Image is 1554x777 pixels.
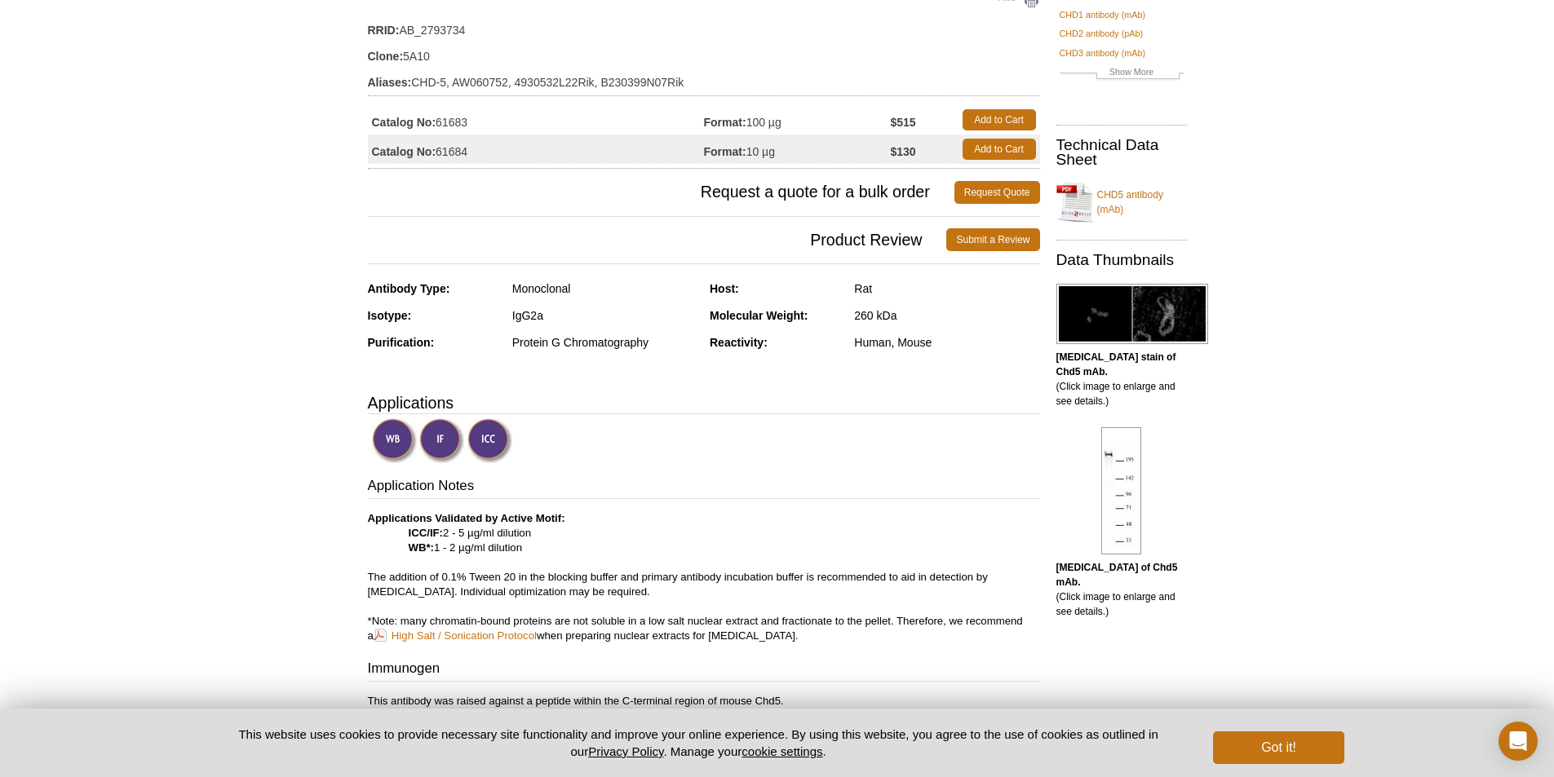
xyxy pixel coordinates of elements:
div: IgG2a [512,308,697,323]
p: This antibody was raised against a peptide within the C-terminal region of mouse Chd5. [368,694,1040,709]
h3: Immunogen [368,659,1040,682]
img: Chd5 antibody (mAb) tested by Western blot. [1101,427,1141,554]
a: Privacy Policy [588,744,663,758]
td: 61683 [368,105,704,135]
strong: Molecular Weight: [710,309,808,322]
strong: Host: [710,282,739,295]
button: Got it! [1213,731,1344,764]
span: Product Review [368,228,947,251]
div: Monoclonal [512,281,697,296]
img: Chd5 antibody (mAb) tested by immunofluorescence. [1056,284,1208,344]
img: Immunocytochemistry Validated [467,418,512,463]
b: [MEDICAL_DATA] of Chd5 mAb. [1056,562,1178,588]
strong: Purification: [368,336,435,349]
td: 100 µg [704,105,891,135]
a: Submit a Review [946,228,1039,251]
td: 5A10 [368,39,1040,65]
h2: Data Thumbnails [1056,253,1187,267]
td: CHD-5, AW060752, 4930532L22Rik, B230399N07Rik [368,65,1040,91]
div: Human, Mouse [854,335,1039,350]
td: AB_2793734 [368,13,1040,39]
p: (Click image to enlarge and see details.) [1056,350,1187,408]
div: Protein G Chromatography [512,335,697,350]
b: Applications Validated by Active Motif: [368,512,565,524]
div: Open Intercom Messenger [1499,722,1538,761]
img: Immunofluorescence Validated [419,418,464,463]
b: [MEDICAL_DATA] stain of Chd5 mAb. [1056,351,1176,377]
strong: Catalog No: [372,115,436,130]
strong: Antibody Type: [368,282,450,295]
a: High Salt / Sonication Protocol [374,628,537,643]
strong: Catalog No: [372,144,436,159]
strong: Isotype: [368,309,412,322]
p: (Click image to enlarge and see details.) [1056,560,1187,619]
h2: Technical Data Sheet [1056,138,1187,167]
a: CHD3 antibody (mAb) [1060,46,1146,60]
a: Add to Cart [963,109,1036,130]
a: CHD1 antibody (mAb) [1060,7,1146,22]
a: Add to Cart [963,139,1036,160]
strong: RRID: [368,23,400,38]
p: 2 - 5 µg/ml dilution 1 - 2 µg/ml dilution The addition of 0.1% Tween 20 in the blocking buffer an... [368,511,1040,643]
a: CHD5 antibody (mAb) [1056,178,1187,227]
td: 61684 [368,135,704,164]
strong: ICC/IF: [409,527,444,539]
strong: Clone: [368,49,404,64]
a: CHD2 antibody (pAb) [1060,26,1144,41]
a: Request Quote [954,181,1040,204]
h3: Applications [368,391,1040,415]
strong: Aliases: [368,75,412,90]
strong: $130 [890,144,915,159]
td: 10 µg [704,135,891,164]
img: Western Blot Validated [372,418,417,463]
div: Rat [854,281,1039,296]
p: This website uses cookies to provide necessary site functionality and improve your online experie... [210,726,1187,760]
strong: Format: [704,115,746,130]
strong: Format: [704,144,746,159]
div: 260 kDa [854,308,1039,323]
a: Show More [1060,64,1184,83]
strong: Reactivity: [710,336,768,349]
h3: Application Notes [368,476,1040,499]
button: cookie settings [742,744,822,758]
span: Request a quote for a bulk order [368,181,954,204]
strong: $515 [890,115,915,130]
